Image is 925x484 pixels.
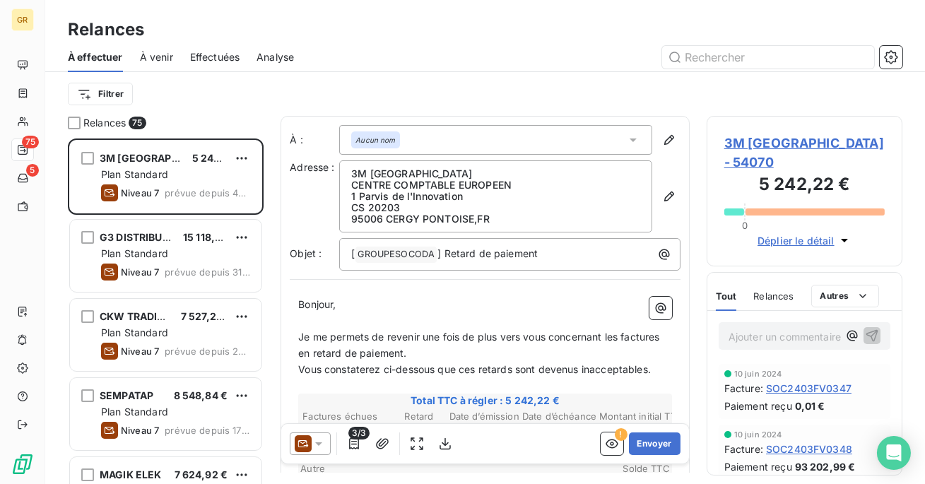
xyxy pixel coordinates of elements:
span: Autre [300,463,585,474]
span: Niveau 7 [121,187,159,199]
th: Factures échues [302,409,389,424]
span: 10 juin 2024 [734,430,782,439]
span: MAGIK ELEK [100,468,162,480]
span: Plan Standard [101,168,168,180]
span: Objet : [290,247,322,259]
th: Date d’échéance [522,409,597,424]
span: SEMPATAP [100,389,153,401]
span: 15 118,99 € [183,231,237,243]
span: Je me permets de revenir une fois de plus vers vous concernant les factures en retard de paiement. [298,331,662,359]
span: 3M [GEOGRAPHIC_DATA] - 54070 [724,134,885,172]
p: 1 Parvis de l'Innovation [351,191,640,202]
span: Effectuées [190,50,240,64]
span: Analyse [257,50,294,64]
span: G3 DISTRIBUTION [100,231,187,243]
span: Plan Standard [101,247,168,259]
span: Plan Standard [101,406,168,418]
span: prévue depuis 437 jours [165,187,250,199]
img: Logo LeanPay [11,453,34,476]
span: 7 527,21 € [181,310,230,322]
span: Vous constaterez ci-dessous que ces retards sont devenus inacceptables. [298,363,651,375]
span: Déplier le détail [758,233,835,248]
div: grid [68,138,264,484]
h3: 5 242,22 € [724,172,885,200]
p: 3M [GEOGRAPHIC_DATA] [351,168,640,179]
span: 0,01 € [795,399,825,413]
span: 93 202,99 € [795,459,856,474]
span: Paiement reçu [724,459,792,474]
button: Autres [811,285,880,307]
span: Adresse : [290,161,334,173]
span: 10 juin 2024 [734,370,782,378]
span: Niveau 7 [121,346,159,357]
span: Relances [83,116,126,130]
span: 0 [742,220,748,231]
label: À : [290,133,339,147]
span: GROUPESOCODA [355,247,437,263]
button: Filtrer [68,83,133,105]
span: prévue depuis 173 jours [165,425,250,436]
span: Total TTC à régler : 5 242,22 € [300,394,670,408]
span: Facture : [724,442,763,456]
span: Bonjour, [298,298,336,310]
input: Rechercher [662,46,874,69]
span: 8 548,84 € [174,389,228,401]
button: Envoyer [629,432,681,455]
span: Plan Standard [101,326,168,338]
span: À effectuer [68,50,123,64]
span: prévue depuis 253 jours [165,346,250,357]
span: SOC2403FV0347 [766,381,852,396]
span: Facture : [724,381,763,396]
span: ] Retard de paiement [437,247,538,259]
span: prévue depuis 314 jours [165,266,250,278]
span: 75 [22,136,39,148]
span: 7 624,92 € [175,468,228,480]
span: 3/3 [348,427,370,439]
span: Paiement reçu [724,399,792,413]
p: CENTRE COMPTABLE EUROPEEN [351,179,640,191]
th: Montant initial TTC [599,409,684,424]
span: 5 242,22 € [192,152,247,164]
button: Déplier le détail [753,232,856,249]
p: CS 20203 [351,202,640,213]
th: Date d’émission [449,409,520,424]
p: 95006 CERGY PONTOISE , FR [351,213,640,225]
span: 3M [GEOGRAPHIC_DATA] [100,152,223,164]
span: SOC2403FV0348 [766,442,852,456]
span: 5 [26,164,39,177]
div: Open Intercom Messenger [877,436,911,470]
span: CKW TRADING [100,310,173,322]
th: Retard [391,409,447,424]
span: [ [351,247,355,259]
h3: Relances [68,17,144,42]
span: 75 [129,117,146,129]
span: À venir [140,50,173,64]
span: Niveau 7 [121,425,159,436]
span: Relances [753,290,794,302]
em: Aucun nom [355,135,395,145]
span: Tout [716,290,737,302]
div: GR [11,8,34,31]
span: Solde TTC [585,463,670,474]
span: Niveau 7 [121,266,159,278]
